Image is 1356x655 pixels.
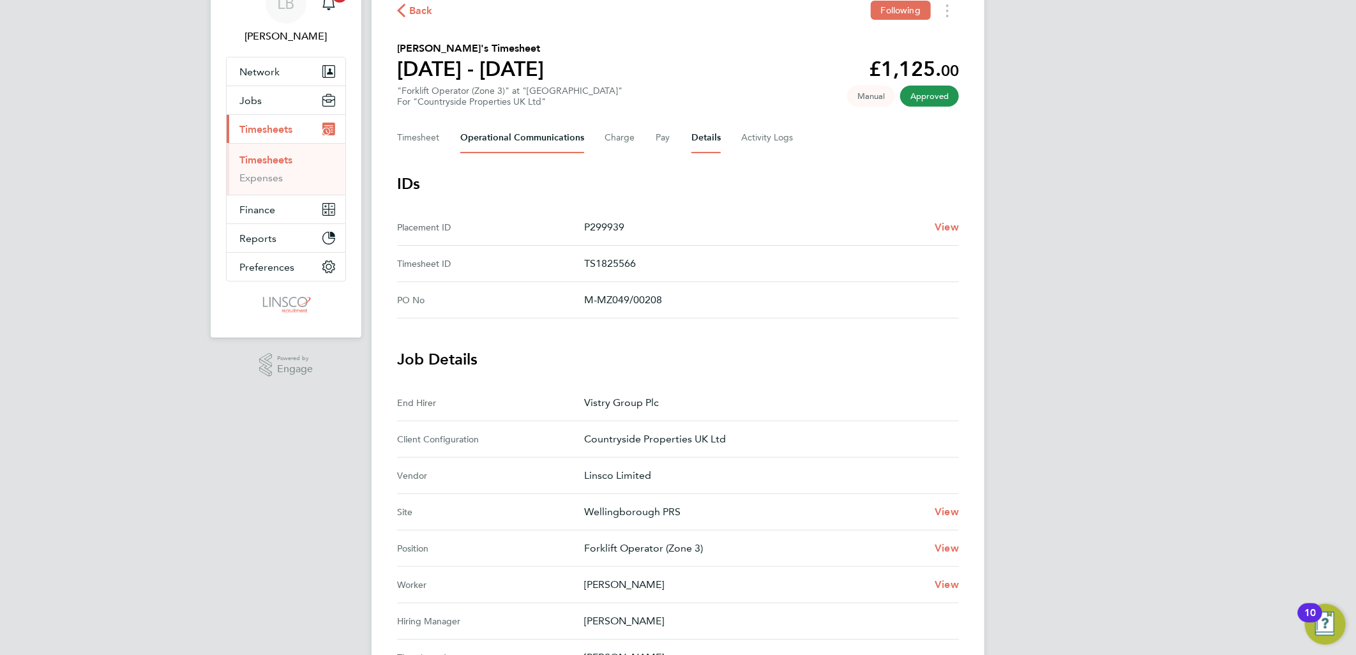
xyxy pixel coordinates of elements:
span: Timesheets [239,123,292,135]
button: Pay [656,123,671,153]
a: Expenses [239,172,283,184]
p: [PERSON_NAME] [584,577,924,592]
button: Operational Communications [460,123,584,153]
button: Timesheets Menu [936,1,959,20]
div: Hiring Manager [397,614,584,629]
a: View [935,541,959,556]
span: Network [239,66,280,78]
span: Reports [239,232,276,245]
p: M-MZ049/00208 [584,292,949,308]
span: View [935,542,959,554]
p: TS1825566 [584,256,949,271]
div: Timesheets [227,143,345,195]
img: linsco-logo-retina.png [259,294,312,315]
span: Jobs [239,94,262,107]
a: Powered byEngage [259,353,313,377]
span: Powered by [277,353,313,364]
h3: IDs [397,174,959,194]
p: [PERSON_NAME] [584,614,949,629]
div: End Hirer [397,395,584,410]
a: Go to home page [226,294,346,315]
button: Back [397,3,433,19]
span: Back [409,3,433,19]
span: 00 [941,61,959,80]
div: Client Configuration [397,432,584,447]
div: Position [397,541,584,556]
button: Jobs [227,86,345,114]
button: Preferences [227,253,345,281]
button: Timesheet [397,123,440,153]
div: Worker [397,577,584,592]
div: Timesheet ID [397,256,584,271]
button: Reports [227,224,345,252]
button: Details [691,123,721,153]
span: Preferences [239,261,294,273]
div: For "Countryside Properties UK Ltd" [397,96,622,107]
p: Countryside Properties UK Ltd [584,432,949,447]
span: Finance [239,204,275,216]
a: Timesheets [239,154,292,166]
span: Following [881,4,921,16]
button: Charge [605,123,635,153]
button: Finance [227,195,345,223]
app-decimal: £1,125. [869,57,959,81]
p: Linsco Limited [584,468,949,483]
div: Vendor [397,468,584,483]
span: View [935,578,959,591]
span: View [935,221,959,233]
span: This timesheet has been approved. [900,86,959,107]
h1: [DATE] - [DATE] [397,56,544,82]
span: This timesheet was manually created. [847,86,895,107]
p: Forklift Operator (Zone 3) [584,541,924,556]
a: View [935,504,959,520]
a: View [935,577,959,592]
a: View [935,220,959,235]
p: Vistry Group Plc [584,395,949,410]
span: Engage [277,364,313,375]
p: Wellingborough PRS [584,504,924,520]
div: PO No [397,292,584,308]
span: Lauren Butler [226,29,346,44]
button: Network [227,57,345,86]
div: Placement ID [397,220,584,235]
button: Open Resource Center, 10 new notifications [1305,604,1346,645]
div: Site [397,504,584,520]
p: P299939 [584,220,924,235]
h2: [PERSON_NAME]'s Timesheet [397,41,544,56]
button: Following [871,1,931,20]
div: 10 [1304,613,1316,629]
h3: Job Details [397,349,959,370]
div: "Forklift Operator (Zone 3)" at "[GEOGRAPHIC_DATA]" [397,86,622,107]
button: Timesheets [227,115,345,143]
button: Activity Logs [741,123,795,153]
span: View [935,506,959,518]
